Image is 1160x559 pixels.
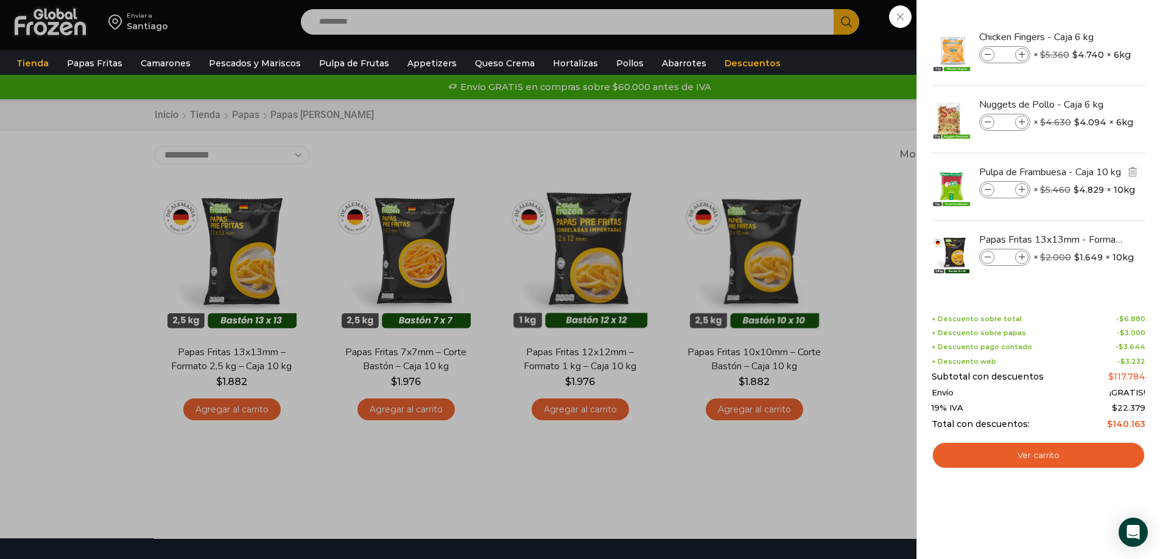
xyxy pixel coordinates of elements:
[996,183,1014,196] input: Product quantity
[1074,184,1079,196] span: $
[135,52,197,75] a: Camarones
[1040,252,1046,263] span: $
[1040,117,1046,128] span: $
[469,52,541,75] a: Queso Crema
[1120,357,1125,366] span: $
[979,30,1124,44] a: Chicken Fingers - Caja 6 kg
[1126,165,1139,180] a: Eliminar Pulpa de Frambuesa - Caja 10 kg del carrito
[932,329,1026,337] span: + Descuento sobre papas
[1108,371,1114,382] span: $
[1072,49,1078,61] span: $
[996,251,1014,264] input: Product quantity
[1120,357,1145,366] bdi: 3.232
[1040,49,1069,60] bdi: 5.360
[1033,114,1133,131] span: × × 6kg
[401,52,463,75] a: Appetizers
[1112,403,1117,412] span: $
[1107,418,1113,429] span: $
[1074,116,1106,128] bdi: 4.094
[10,52,55,75] a: Tienda
[1112,403,1145,412] span: 22.379
[979,233,1124,246] a: Papas Fritas 13x13mm - Formato 2,5 kg - Caja 10 kg
[932,315,1022,323] span: + Descuento sobre total
[1120,328,1125,337] span: $
[1119,314,1124,323] span: $
[719,52,787,75] a: Descuentos
[1127,166,1138,177] img: Eliminar Pulpa de Frambuesa - Caja 10 kg del carrito
[656,52,712,75] a: Abarrotes
[979,165,1124,179] a: Pulpa de Frambuesa - Caja 10 kg
[1119,518,1148,547] div: Open Intercom Messenger
[932,419,1030,429] span: Total con descuentos:
[932,442,1145,470] a: Ver carrito
[1074,116,1080,128] span: $
[932,372,1044,382] span: Subtotal con descuentos
[1074,251,1080,263] span: $
[1109,388,1145,398] span: ¡GRATIS!
[932,388,954,398] span: Envío
[1119,342,1123,351] span: $
[932,403,963,413] span: 19% IVA
[1074,251,1103,263] bdi: 1.649
[1119,342,1145,351] bdi: 3.644
[1040,184,1070,195] bdi: 5.460
[1040,117,1071,128] bdi: 4.630
[1108,371,1145,382] bdi: 117.784
[1107,418,1145,429] bdi: 140.163
[979,98,1124,111] a: Nuggets de Pollo - Caja 6 kg
[1120,328,1145,337] bdi: 3.000
[610,52,650,75] a: Pollos
[1040,184,1046,195] span: $
[996,48,1014,61] input: Product quantity
[1074,184,1104,196] bdi: 4.829
[932,358,996,366] span: + Descuento web
[203,52,307,75] a: Pescados y Mariscos
[1033,249,1134,266] span: × × 10kg
[932,343,1032,351] span: + Descuento pago contado
[1117,358,1145,366] span: -
[1040,49,1046,60] span: $
[1033,46,1131,63] span: × × 6kg
[547,52,604,75] a: Hortalizas
[1033,181,1135,198] span: × × 10kg
[313,52,395,75] a: Pulpa de Frutas
[61,52,128,75] a: Papas Fritas
[1117,329,1145,337] span: -
[996,116,1014,129] input: Product quantity
[1116,343,1145,351] span: -
[1116,315,1145,323] span: -
[1119,314,1145,323] bdi: 6.880
[1072,49,1104,61] bdi: 4.740
[1040,252,1071,263] bdi: 2.000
